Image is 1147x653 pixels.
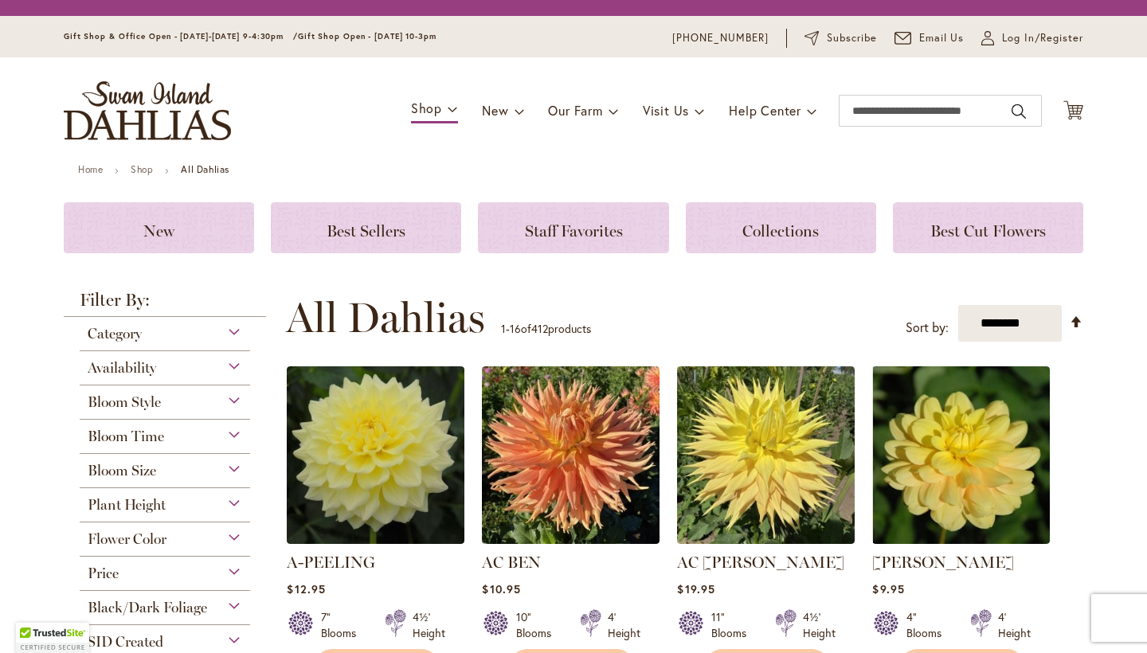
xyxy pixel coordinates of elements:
[131,163,153,175] a: Shop
[482,581,520,596] span: $10.95
[88,359,156,377] span: Availability
[78,163,103,175] a: Home
[411,100,442,116] span: Shop
[510,321,521,336] span: 16
[88,530,166,548] span: Flower Color
[501,321,506,336] span: 1
[677,581,714,596] span: $19.95
[143,221,174,240] span: New
[525,221,623,240] span: Staff Favorites
[686,202,876,253] a: Collections
[729,102,801,119] span: Help Center
[327,221,405,240] span: Best Sellers
[531,321,548,336] span: 412
[286,294,485,342] span: All Dahlias
[88,428,164,445] span: Bloom Time
[482,102,508,119] span: New
[501,316,591,342] p: - of products
[906,313,949,342] label: Sort by:
[413,609,445,641] div: 4½' Height
[88,599,207,616] span: Black/Dark Foliage
[482,532,660,547] a: AC BEN
[482,366,660,544] img: AC BEN
[287,581,325,596] span: $12.95
[482,553,541,572] a: AC BEN
[677,532,855,547] a: AC Jeri
[64,291,266,317] strong: Filter By:
[321,609,366,641] div: 7" Blooms
[906,609,951,641] div: 4" Blooms
[287,532,464,547] a: A-Peeling
[981,30,1083,46] a: Log In/Register
[64,202,254,253] a: New
[803,609,836,641] div: 4½' Height
[804,30,877,46] a: Subscribe
[88,565,119,582] span: Price
[677,366,855,544] img: AC Jeri
[1012,99,1026,124] button: Search
[742,221,819,240] span: Collections
[872,581,904,596] span: $9.95
[12,596,57,641] iframe: Launch Accessibility Center
[271,202,461,253] a: Best Sellers
[287,366,464,544] img: A-Peeling
[998,609,1031,641] div: 4' Height
[672,30,769,46] a: [PHONE_NUMBER]
[608,609,640,641] div: 4' Height
[872,366,1050,544] img: AHOY MATEY
[872,532,1050,547] a: AHOY MATEY
[893,202,1083,253] a: Best Cut Flowers
[88,393,161,411] span: Bloom Style
[88,325,142,342] span: Category
[298,31,436,41] span: Gift Shop Open - [DATE] 10-3pm
[643,102,689,119] span: Visit Us
[711,609,756,641] div: 11" Blooms
[919,30,965,46] span: Email Us
[88,496,166,514] span: Plant Height
[930,221,1046,240] span: Best Cut Flowers
[1002,30,1083,46] span: Log In/Register
[872,553,1014,572] a: [PERSON_NAME]
[827,30,877,46] span: Subscribe
[677,553,844,572] a: AC [PERSON_NAME]
[478,202,668,253] a: Staff Favorites
[181,163,229,175] strong: All Dahlias
[548,102,602,119] span: Our Farm
[516,609,561,641] div: 10" Blooms
[88,462,156,479] span: Bloom Size
[64,31,298,41] span: Gift Shop & Office Open - [DATE]-[DATE] 9-4:30pm /
[88,633,163,651] span: SID Created
[64,81,231,140] a: store logo
[895,30,965,46] a: Email Us
[287,553,375,572] a: A-PEELING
